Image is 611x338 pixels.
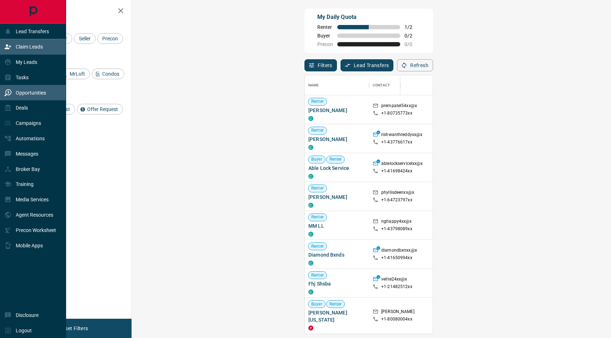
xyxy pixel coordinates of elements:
[308,309,366,323] span: [PERSON_NAME][US_STATE]
[381,276,407,284] p: velite24xx@x
[381,197,412,203] p: +1- 64723797xx
[308,156,325,162] span: Buyer
[381,255,412,261] p: +1- 41650994xx
[317,41,333,47] span: Precon
[308,75,319,95] div: Name
[381,218,412,226] p: nghappy4xx@x
[327,156,345,162] span: Renter
[308,214,327,220] span: Renter
[381,226,412,232] p: +1- 43798089xx
[23,7,124,16] h2: Filters
[369,75,426,95] div: Contact
[54,322,93,334] button: Reset Filters
[404,33,420,39] span: 0 / 2
[327,301,345,307] span: Renter
[397,59,433,71] button: Refresh
[317,24,333,30] span: Renter
[308,326,313,331] div: property.ca
[304,59,337,71] button: Filters
[381,284,412,290] p: +1- 21482512xx
[381,247,417,255] p: diamondbxnxx@x
[308,251,366,258] span: Diamond Bxnds
[381,110,412,116] p: +1- 80735773xx
[308,165,366,172] span: Able Lock Service
[381,190,414,197] p: phyllisdeenxx@x
[308,261,313,266] div: condos.ca
[308,185,327,191] span: Renter
[308,107,366,114] span: [PERSON_NAME]
[381,103,417,110] p: prempatel54xx@x
[317,13,420,21] p: My Daily Quota
[308,99,327,105] span: Renter
[381,161,423,168] p: ablelockservicelxx@x
[308,136,366,143] span: [PERSON_NAME]
[404,41,420,47] span: 0 / 0
[100,71,122,77] span: Condos
[308,289,313,294] div: condos.ca
[77,104,123,115] div: Offer Request
[59,69,90,79] div: MrLoft
[308,203,313,208] div: condos.ca
[308,193,366,201] span: [PERSON_NAME]
[381,132,422,139] p: rishwanthreddyxx@x
[308,280,366,287] span: Fhj Shsba
[100,36,120,41] span: Precon
[76,36,93,41] span: Seller
[373,75,390,95] div: Contact
[381,316,412,322] p: +1- 80080004xx
[308,222,366,229] span: MM LL
[308,301,325,307] span: Buyer
[92,69,124,79] div: Condos
[305,75,369,95] div: Name
[308,145,313,150] div: condos.ca
[381,168,412,174] p: +1- 41698424xx
[74,33,96,44] div: Seller
[97,33,123,44] div: Precon
[341,59,394,71] button: Lead Transfers
[404,24,420,30] span: 1 / 2
[308,116,313,121] div: condos.ca
[308,232,313,237] div: condos.ca
[317,33,333,39] span: Buyer
[381,139,412,145] p: +1- 43776617xx
[308,243,327,249] span: Renter
[308,127,327,133] span: Renter
[85,106,120,112] span: Offer Request
[381,309,414,316] p: [PERSON_NAME]
[67,71,88,77] span: MrLoft
[308,174,313,179] div: condos.ca
[308,272,327,278] span: Renter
